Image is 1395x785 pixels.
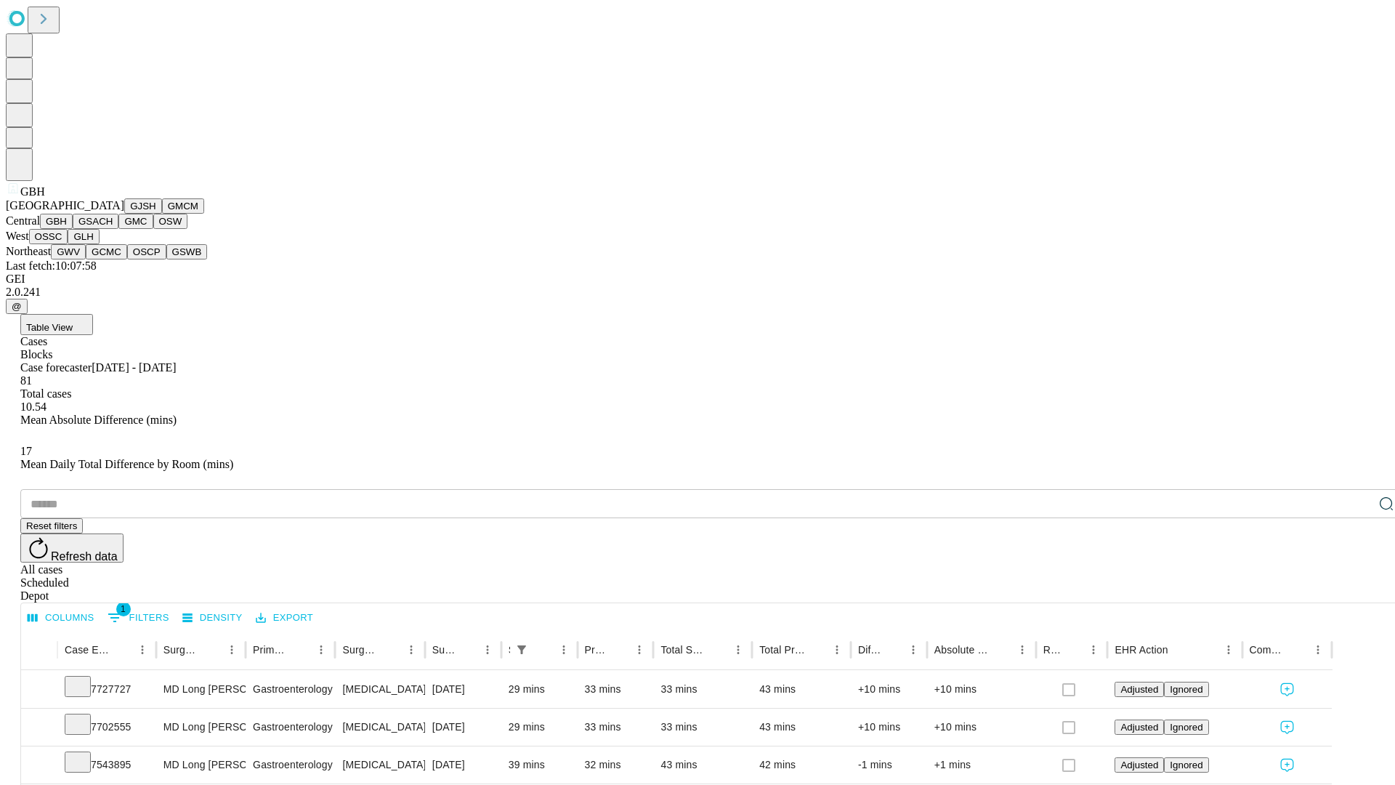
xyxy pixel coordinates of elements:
[1164,720,1208,735] button: Ignored
[20,458,233,470] span: Mean Daily Total Difference by Room (mins)
[116,602,131,616] span: 1
[127,244,166,259] button: OSCP
[629,640,650,660] button: Menu
[858,746,920,784] div: -1 mins
[20,400,46,413] span: 10.54
[432,644,456,656] div: Surgery Date
[6,273,1389,286] div: GEI
[858,644,881,656] div: Difference
[585,709,647,746] div: 33 mins
[166,244,208,259] button: GSWB
[1308,640,1328,660] button: Menu
[222,640,242,660] button: Menu
[1120,722,1158,733] span: Adjusted
[20,387,71,400] span: Total cases
[759,709,844,746] div: 43 mins
[65,709,149,746] div: 7702555
[609,640,629,660] button: Sort
[1115,682,1164,697] button: Adjusted
[163,671,238,708] div: MD Long [PERSON_NAME]
[342,709,417,746] div: [MEDICAL_DATA] FLEXIBLE PROXIMAL DIAGNOSTIC
[51,244,86,259] button: GWV
[342,644,379,656] div: Surgery Name
[1287,640,1308,660] button: Sort
[477,640,498,660] button: Menu
[432,671,494,708] div: [DATE]
[660,644,706,656] div: Total Scheduled Duration
[342,746,417,784] div: [MEDICAL_DATA] FLEXIBLE PROXIMAL DIAGNOSTIC
[6,199,124,212] span: [GEOGRAPHIC_DATA]
[759,644,805,656] div: Total Predicted Duration
[728,640,748,660] button: Menu
[934,746,1029,784] div: +1 mins
[827,640,847,660] button: Menu
[585,746,647,784] div: 32 mins
[585,644,608,656] div: Predicted In Room Duration
[1120,684,1158,695] span: Adjusted
[858,709,920,746] div: +10 mins
[68,229,99,244] button: GLH
[432,709,494,746] div: [DATE]
[153,214,188,229] button: OSW
[20,414,177,426] span: Mean Absolute Difference (mins)
[311,640,331,660] button: Menu
[20,374,32,387] span: 81
[201,640,222,660] button: Sort
[51,550,118,563] span: Refresh data
[6,230,29,242] span: West
[162,198,204,214] button: GMCM
[660,709,745,746] div: 33 mins
[28,715,50,741] button: Expand
[86,244,127,259] button: GCMC
[132,640,153,660] button: Menu
[73,214,118,229] button: GSACH
[29,229,68,244] button: OSSC
[20,185,45,198] span: GBH
[1115,720,1164,735] button: Adjusted
[6,299,28,314] button: @
[253,644,289,656] div: Primary Service
[1083,640,1104,660] button: Menu
[20,361,92,374] span: Case forecaster
[92,361,176,374] span: [DATE] - [DATE]
[660,746,745,784] div: 43 mins
[112,640,132,660] button: Sort
[20,518,83,534] button: Reset filters
[1063,640,1083,660] button: Sort
[509,746,570,784] div: 39 mins
[432,746,494,784] div: [DATE]
[342,671,417,708] div: [MEDICAL_DATA] FLEXIBLE PROXIMAL DIAGNOSTIC
[65,644,110,656] div: Case Epic Id
[1218,640,1239,660] button: Menu
[1170,640,1190,660] button: Sort
[6,286,1389,299] div: 2.0.241
[163,709,238,746] div: MD Long [PERSON_NAME]
[179,607,246,629] button: Density
[759,746,844,784] div: 42 mins
[883,640,903,660] button: Sort
[291,640,311,660] button: Sort
[1115,757,1164,773] button: Adjusted
[533,640,554,660] button: Sort
[253,709,328,746] div: Gastroenterology
[934,671,1029,708] div: +10 mins
[1170,760,1202,770] span: Ignored
[1012,640,1032,660] button: Menu
[65,746,149,784] div: 7543895
[708,640,728,660] button: Sort
[20,314,93,335] button: Table View
[585,671,647,708] div: 33 mins
[1170,722,1202,733] span: Ignored
[253,671,328,708] div: Gastroenterology
[12,301,22,312] span: @
[660,671,745,708] div: 33 mins
[252,607,317,629] button: Export
[509,709,570,746] div: 29 mins
[1043,644,1062,656] div: Resolved in EHR
[28,677,50,703] button: Expand
[858,671,920,708] div: +10 mins
[1115,644,1168,656] div: EHR Action
[26,322,73,333] span: Table View
[20,445,32,457] span: 17
[1250,644,1286,656] div: Comments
